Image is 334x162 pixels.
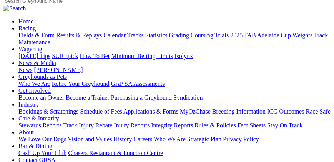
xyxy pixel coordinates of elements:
[145,32,168,38] a: Statistics
[306,108,330,115] a: Race Safe
[191,32,213,38] a: Coursing
[68,136,112,142] a: Vision and Values
[66,94,110,101] a: Become a Trainer
[80,108,122,115] a: Schedule of Fees
[18,122,331,129] div: Care & Integrity
[18,18,33,25] a: Home
[154,136,186,142] a: Who We Are
[111,94,172,101] a: Purchasing a Greyhound
[18,122,61,129] a: Stewards Reports
[18,87,51,94] a: Get Involved
[267,122,302,129] a: Stay On Track
[34,67,83,73] a: [PERSON_NAME]
[3,5,26,12] img: Search
[214,32,229,38] a: Trials
[18,80,50,87] a: Who We Are
[173,94,203,101] a: Syndication
[18,150,331,157] div: Bar & Dining
[18,136,331,143] div: About
[292,32,312,38] a: Weights
[18,80,331,87] div: Greyhounds as Pets
[151,122,193,129] a: Integrity Reports
[169,32,189,38] a: Grading
[123,108,178,115] a: Applications & Forms
[180,108,211,115] a: MyOzChase
[267,108,304,115] a: ICG Outcomes
[56,32,102,38] a: Results & Replays
[18,53,331,60] div: Wagering
[18,32,55,38] a: Fields & Form
[52,80,110,87] a: Retire Your Greyhound
[63,122,112,129] a: Track Injury Rebate
[18,108,331,115] div: Industry
[194,122,236,129] a: Rules & Policies
[127,32,144,38] a: Tracks
[212,108,266,115] a: Breeding Information
[18,136,66,142] a: We Love Our Dogs
[52,53,78,59] a: SUREpick
[18,108,78,115] a: Bookings & Scratchings
[18,67,32,73] a: News
[238,122,266,129] a: Fact Sheets
[80,53,110,59] a: How To Bet
[18,101,39,108] a: Industry
[18,73,67,80] a: Greyhounds as Pets
[18,94,331,101] div: Get Involved
[18,32,331,46] div: Racing
[114,122,150,129] a: Injury Reports
[230,32,291,38] a: 2025 TAB Adelaide Cup
[103,32,126,38] a: Calendar
[18,115,59,122] a: Care & Integrity
[187,136,221,142] a: Strategic Plan
[68,150,163,156] a: Chasers Restaurant & Function Centre
[18,53,50,59] a: [DATE] Tips
[18,143,52,149] a: Bar & Dining
[18,32,328,45] a: Track Maintenance
[133,136,152,142] a: Careers
[174,53,193,59] a: Isolynx
[18,129,34,135] a: About
[18,67,331,73] div: News & Media
[18,25,36,32] a: Racing
[223,136,259,142] a: Privacy Policy
[18,60,56,66] a: News & Media
[18,46,42,52] a: Wagering
[18,94,64,101] a: Become an Owner
[111,53,173,59] a: Minimum Betting Limits
[18,150,66,156] a: Cash Up Your Club
[113,136,132,142] a: History
[111,80,165,87] a: GAP SA Assessments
